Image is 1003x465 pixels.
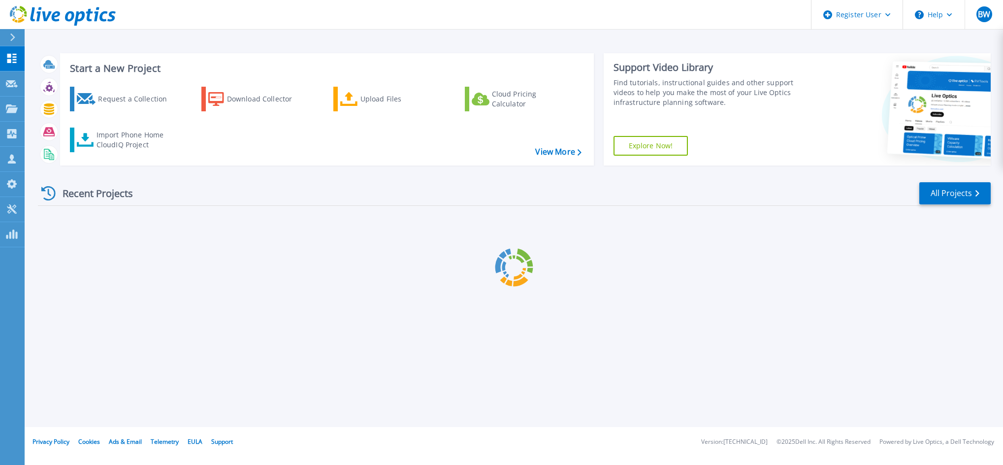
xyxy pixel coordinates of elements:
a: Explore Now! [614,136,688,156]
a: EULA [188,437,202,446]
div: Request a Collection [98,89,177,109]
div: Find tutorials, instructional guides and other support videos to help you make the most of your L... [614,78,811,107]
div: Support Video Library [614,61,811,74]
div: Download Collector [227,89,306,109]
div: Recent Projects [38,181,146,205]
a: Cloud Pricing Calculator [465,87,575,111]
li: Powered by Live Optics, a Dell Technology [879,439,994,445]
a: View More [535,147,581,157]
a: Cookies [78,437,100,446]
h3: Start a New Project [70,63,581,74]
a: Telemetry [151,437,179,446]
div: Import Phone Home CloudIQ Project [97,130,173,150]
a: All Projects [919,182,991,204]
a: Download Collector [201,87,311,111]
div: Cloud Pricing Calculator [492,89,571,109]
a: Upload Files [333,87,443,111]
a: Privacy Policy [32,437,69,446]
a: Support [211,437,233,446]
div: Upload Files [360,89,439,109]
li: © 2025 Dell Inc. All Rights Reserved [777,439,871,445]
a: Ads & Email [109,437,142,446]
li: Version: [TECHNICAL_ID] [701,439,768,445]
a: Request a Collection [70,87,180,111]
span: BW [978,10,990,18]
